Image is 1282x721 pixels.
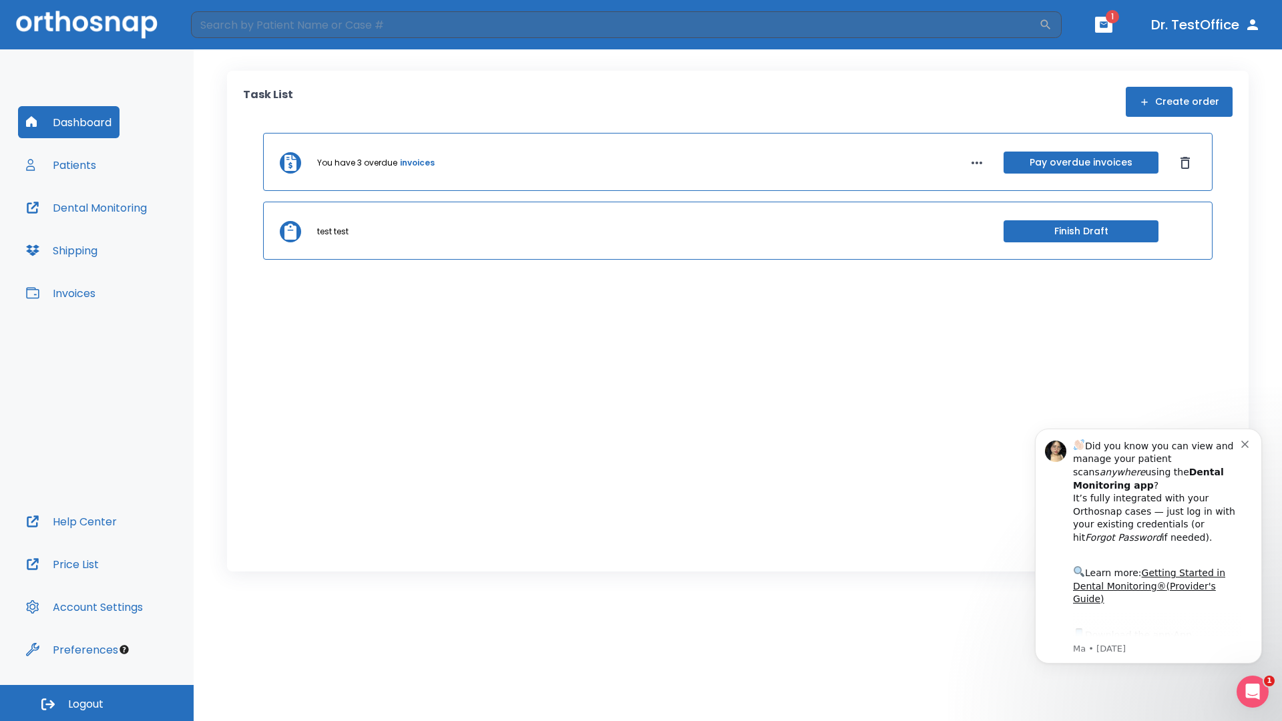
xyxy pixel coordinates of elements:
[1106,10,1119,23] span: 1
[18,548,107,580] button: Price List
[18,634,126,666] button: Preferences
[226,29,237,39] button: Dismiss notification
[58,221,177,245] a: App Store
[191,11,1039,38] input: Search by Patient Name or Case #
[1237,676,1269,708] iframe: Intercom live chat
[1126,87,1233,117] button: Create order
[16,11,158,38] img: Orthosnap
[1264,676,1275,686] span: 1
[1004,220,1158,242] button: Finish Draft
[68,697,103,712] span: Logout
[58,218,226,286] div: Download the app: | ​ Let us know if you need help getting started!
[317,157,397,169] p: You have 3 overdue
[18,234,105,266] button: Shipping
[58,234,226,246] p: Message from Ma, sent 2w ago
[18,106,120,138] button: Dashboard
[1146,13,1266,37] button: Dr. TestOffice
[317,226,349,238] p: test test
[400,157,435,169] a: invoices
[18,149,104,181] button: Patients
[1015,409,1282,685] iframe: Intercom notifications message
[18,505,125,537] button: Help Center
[1174,152,1196,174] button: Dismiss
[1004,152,1158,174] button: Pay overdue invoices
[243,87,293,117] p: Task List
[18,192,155,224] button: Dental Monitoring
[118,644,130,656] div: Tooltip anchor
[18,591,151,623] button: Account Settings
[18,277,103,309] button: Invoices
